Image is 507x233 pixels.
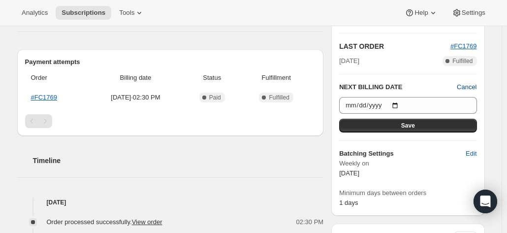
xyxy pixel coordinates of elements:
[339,149,466,159] h6: Batching Settings
[119,9,134,17] span: Tools
[466,149,476,159] span: Edit
[296,217,324,227] span: 02:30 PM
[16,6,54,20] button: Analytics
[113,6,150,20] button: Tools
[90,73,182,83] span: Billing date
[450,41,476,51] button: #FC1769
[17,198,324,207] h4: [DATE]
[56,6,111,20] button: Subscriptions
[22,9,48,17] span: Analytics
[339,56,359,66] span: [DATE]
[187,73,237,83] span: Status
[452,57,473,65] span: Fulfilled
[62,9,105,17] span: Subscriptions
[339,159,476,168] span: Weekly on
[339,199,358,206] span: 1 days
[339,119,476,133] button: Save
[243,73,310,83] span: Fulfillment
[399,6,444,20] button: Help
[474,190,497,213] div: Open Intercom Messenger
[414,9,428,17] span: Help
[269,94,289,101] span: Fulfilled
[25,67,87,89] th: Order
[339,41,450,51] h2: LAST ORDER
[339,82,457,92] h2: NEXT BILLING DATE
[90,93,182,102] span: [DATE] · 02:30 PM
[401,122,415,130] span: Save
[209,94,221,101] span: Paid
[339,188,476,198] span: Minimum days between orders
[47,218,162,226] span: Order processed successfully.
[460,146,482,162] button: Edit
[450,42,476,50] a: #FC1769
[339,169,359,177] span: [DATE]
[446,6,491,20] button: Settings
[33,156,324,166] h2: Timeline
[31,94,57,101] a: #FC1769
[462,9,485,17] span: Settings
[132,218,162,226] a: View order
[25,57,316,67] h2: Payment attempts
[25,114,316,128] nav: Pagination
[457,82,476,92] button: Cancel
